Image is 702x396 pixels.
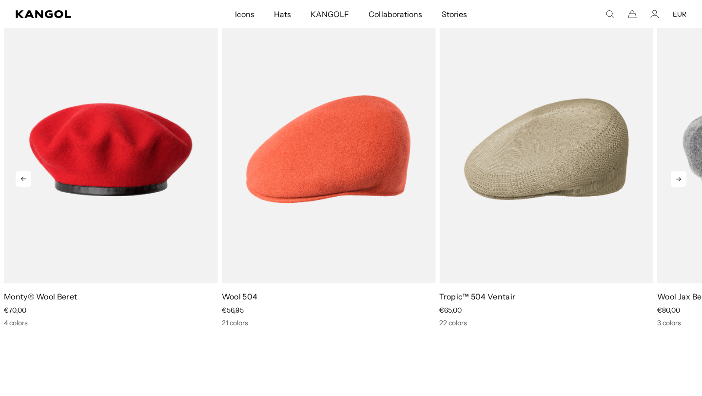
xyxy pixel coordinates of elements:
button: EUR [673,10,686,19]
div: 4 of 5 [218,15,436,328]
span: €80,00 [657,306,680,315]
a: Kangol [16,10,156,18]
img: Tropic™ 504 Ventair [439,15,653,284]
div: 5 of 5 [435,15,653,328]
a: Wool 504 [222,292,258,301]
a: Monty® Wool Beret [4,292,77,301]
div: 4 colors [4,318,218,327]
img: Monty® Wool Beret [4,15,218,284]
button: Cart [628,10,637,19]
summary: Search here [605,10,614,19]
span: €65,00 [439,306,462,315]
span: €56,95 [222,306,244,315]
div: 21 colors [222,318,436,327]
a: Tropic™ 504 Ventair [439,292,515,301]
a: Account [650,10,659,19]
span: €70,00 [4,306,26,315]
img: Wool 504 [222,15,436,284]
div: 22 colors [439,318,653,327]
